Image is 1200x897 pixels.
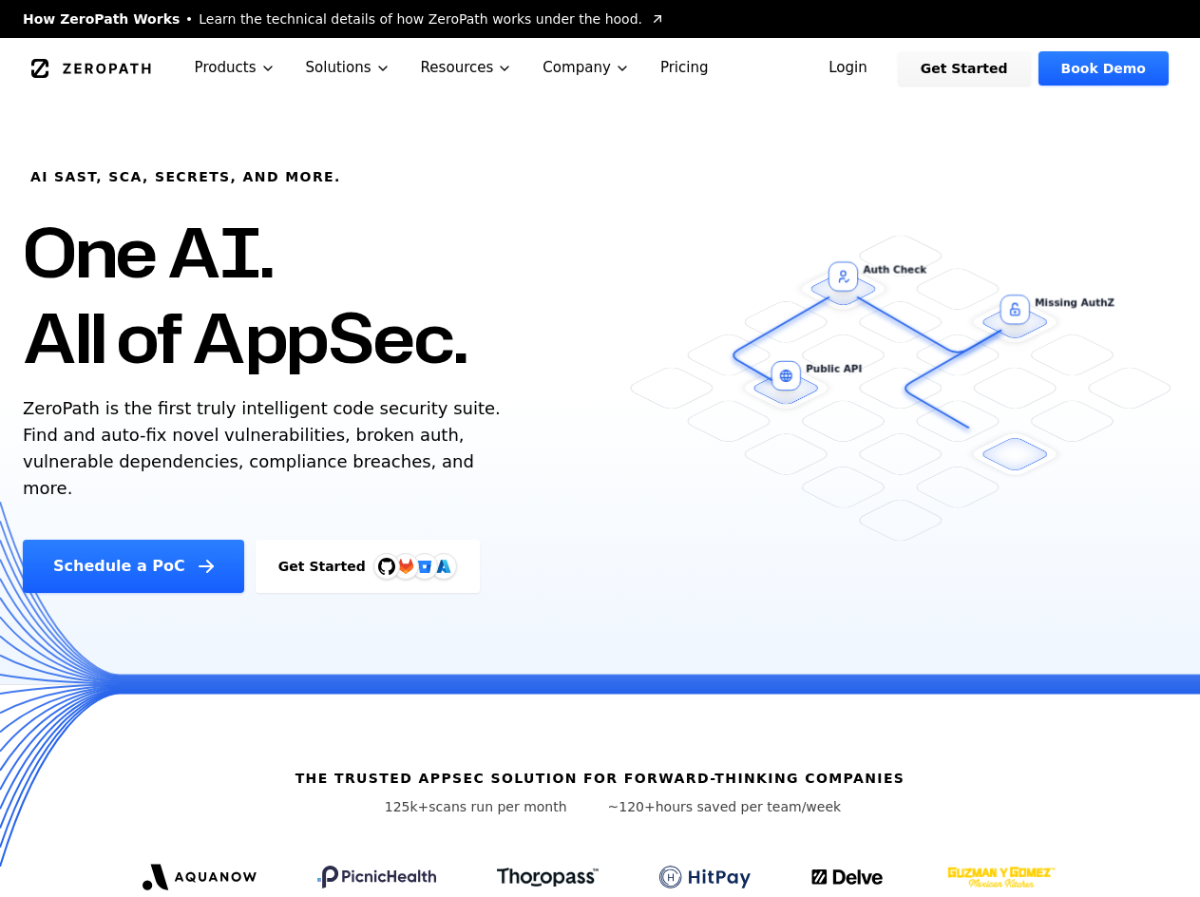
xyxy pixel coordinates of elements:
button: Resources [406,38,528,98]
a: Book Demo [1038,51,1169,86]
p: scans run per month [359,797,593,816]
p: ZeroPath is the first truly intelligent code security suite. Find and auto-fix novel vulnerabilit... [23,395,509,502]
a: How ZeroPath WorksLearn the technical details of how ZeroPath works under the hood. [23,10,665,29]
h1: One AI. All of AppSec. [23,209,467,380]
button: Products [180,38,291,98]
img: Azure [436,559,451,574]
span: Learn the technical details of how ZeroPath works under the hood. [199,10,642,29]
img: GitLab [387,547,425,585]
h6: AI SAST, SCA, Secrets, and more. [30,167,341,186]
p: hours saved per team/week [608,797,842,816]
img: Thoropass [497,868,599,887]
a: Schedule a PoC [23,540,244,593]
a: Login [806,51,890,86]
span: 125k+ [385,799,429,814]
span: How ZeroPath Works [23,10,180,29]
button: Solutions [291,38,406,98]
a: Get Started [898,51,1031,86]
h6: The Trusted AppSec solution for forward-thinking companies [295,769,905,788]
a: Pricing [645,38,724,98]
button: Company [527,38,645,98]
svg: Bitbucket [414,556,435,577]
a: Get StartedGitHubGitLabAzure [256,540,480,593]
span: ~120+ [608,799,656,814]
img: GitHub [378,558,395,575]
